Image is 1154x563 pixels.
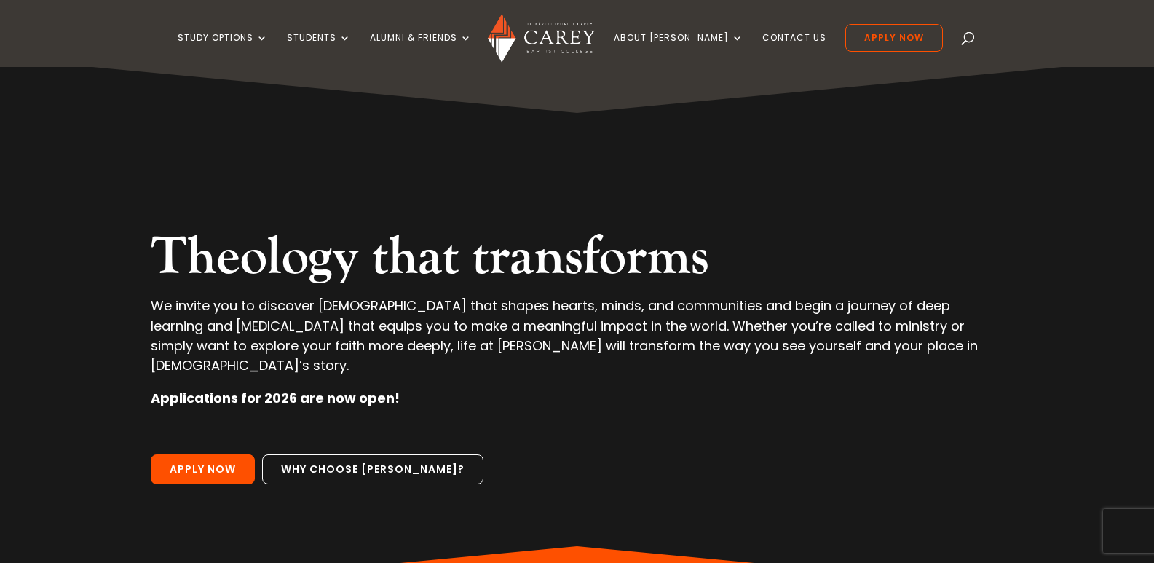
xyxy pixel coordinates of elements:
[488,14,595,63] img: Carey Baptist College
[845,24,943,52] a: Apply Now
[262,454,483,485] a: Why choose [PERSON_NAME]?
[614,33,743,67] a: About [PERSON_NAME]
[178,33,268,67] a: Study Options
[762,33,826,67] a: Contact Us
[151,389,400,407] strong: Applications for 2026 are now open!
[151,454,255,485] a: Apply Now
[370,33,472,67] a: Alumni & Friends
[151,226,1004,296] h2: Theology that transforms
[151,296,1004,388] p: We invite you to discover [DEMOGRAPHIC_DATA] that shapes hearts, minds, and communities and begin...
[287,33,351,67] a: Students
